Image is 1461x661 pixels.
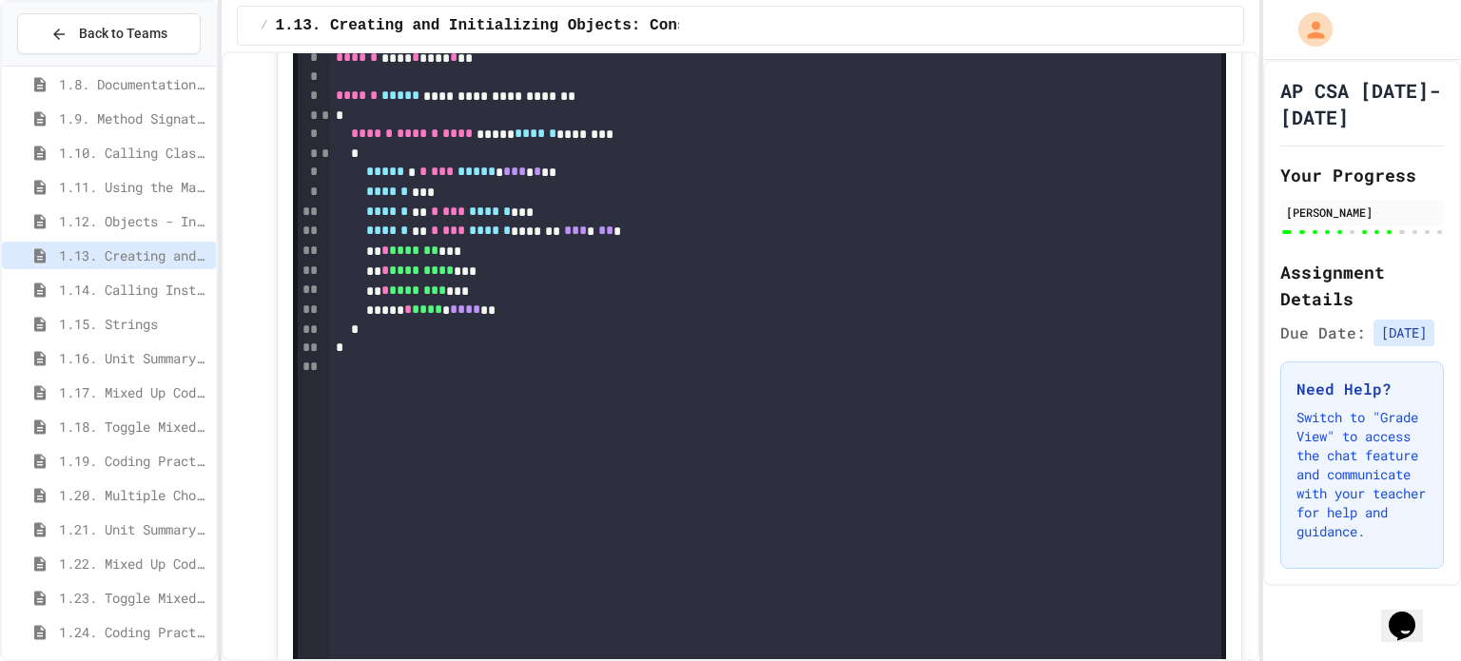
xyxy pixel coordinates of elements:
span: 1.24. Coding Practice 1b (1.7-1.15) [59,622,208,642]
span: 1.19. Coding Practice 1a (1.1-1.6) [59,451,208,471]
span: 1.8. Documentation with Comments and Preconditions [59,74,208,94]
h2: Assignment Details [1280,259,1444,312]
span: 1.9. Method Signatures [59,108,208,128]
button: Back to Teams [17,13,201,54]
p: Switch to "Grade View" to access the chat feature and communicate with your teacher for help and ... [1296,408,1428,541]
iframe: chat widget [1381,585,1442,642]
span: 1.10. Calling Class Methods [59,143,208,163]
span: 1.15. Strings [59,314,208,334]
span: Back to Teams [79,24,167,44]
span: 1.14. Calling Instance Methods [59,280,208,300]
span: 1.13. Creating and Initializing Objects: Constructors [275,14,759,37]
span: 1.16. Unit Summary 1a (1.1-1.6) [59,348,208,368]
div: My Account [1278,8,1337,51]
span: 1.23. Toggle Mixed Up or Write Code Practice 1b (1.7-1.15) [59,588,208,608]
span: 1.18. Toggle Mixed Up or Write Code Practice 1.1-1.6 [59,417,208,437]
span: 1.12. Objects - Instances of Classes [59,211,208,231]
span: / [261,18,267,33]
span: Due Date: [1280,321,1366,344]
h3: Need Help? [1296,378,1428,400]
h2: Your Progress [1280,162,1444,188]
span: 1.11. Using the Math Class [59,177,208,197]
h1: AP CSA [DATE]-[DATE] [1280,77,1444,130]
span: 1.17. Mixed Up Code Practice 1.1-1.6 [59,382,208,402]
div: [PERSON_NAME] [1286,204,1438,221]
span: [DATE] [1373,320,1434,346]
span: 1.22. Mixed Up Code Practice 1b (1.7-1.15) [59,554,208,574]
span: 1.13. Creating and Initializing Objects: Constructors [59,245,208,265]
span: 1.21. Unit Summary 1b (1.7-1.15) [59,519,208,539]
span: 1.20. Multiple Choice Exercises for Unit 1a (1.1-1.6) [59,485,208,505]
